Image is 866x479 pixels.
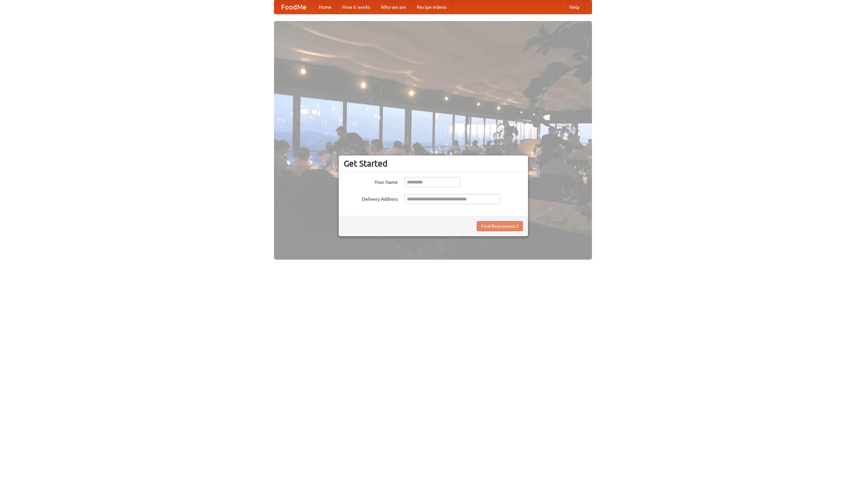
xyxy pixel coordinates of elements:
a: Home [313,0,337,14]
a: FoodMe [274,0,313,14]
label: Delivery Address [344,194,398,202]
h3: Get Started [344,158,523,169]
button: Find Restaurants! [477,221,523,231]
a: Recipe videos [411,0,452,14]
a: How it works [337,0,375,14]
a: Help [564,0,585,14]
a: Who we are [375,0,411,14]
label: Your Name [344,177,398,186]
